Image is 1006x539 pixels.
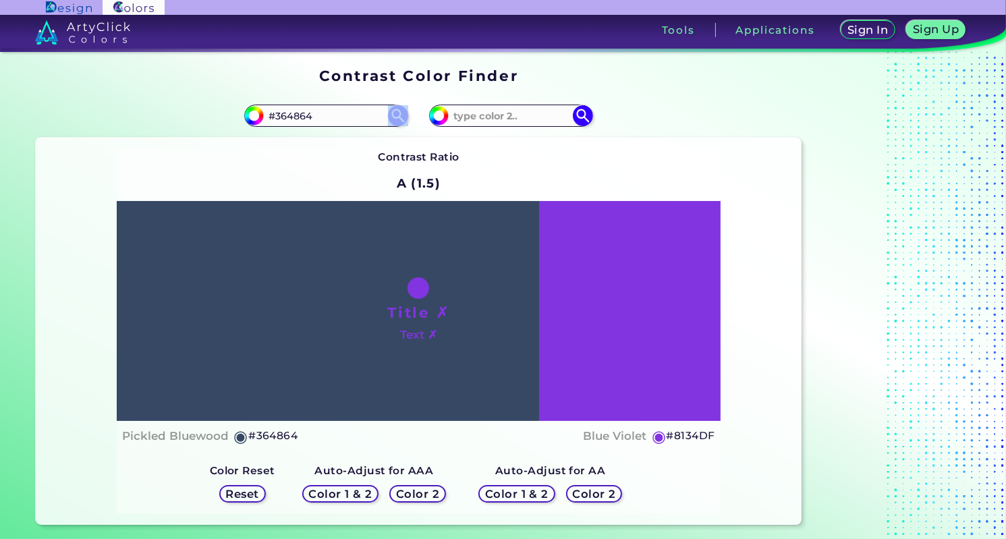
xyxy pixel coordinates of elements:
h1: Title ✗ [387,302,449,322]
img: ArtyClick Design logo [46,1,91,14]
a: Sign Up [909,22,963,38]
h5: Color 2 [574,489,614,499]
h5: Reset [227,489,258,499]
img: logo_artyclick_colors_white.svg [35,20,130,45]
h4: Pickled Bluewood [122,426,229,446]
h4: Text ✗ [400,325,437,345]
h3: Tools [662,25,695,35]
a: Sign In [843,22,893,38]
strong: Contrast Ratio [378,150,459,163]
strong: Auto-Adjust for AA [495,464,605,477]
img: icon search [573,105,593,125]
h4: Blue Violet [584,426,647,446]
input: type color 2.. [449,107,574,125]
h5: #364864 [248,427,298,445]
h5: ◉ [652,428,667,445]
h1: Contrast Color Finder [319,65,518,86]
h5: #8134DF [667,427,715,445]
strong: Auto-Adjust for AAA [314,464,433,477]
strong: Color Reset [210,464,275,477]
h5: Color 1 & 2 [312,489,370,499]
h3: Applications [736,25,815,35]
h5: ◉ [233,428,248,445]
h5: Sign In [849,25,887,35]
input: type color 1.. [264,107,389,125]
h5: Sign Up [915,24,957,34]
h5: Color 1 & 2 [488,489,546,499]
h5: Color 2 [398,489,438,499]
img: icon search [388,105,408,125]
h2: A (1.5) [391,169,447,198]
